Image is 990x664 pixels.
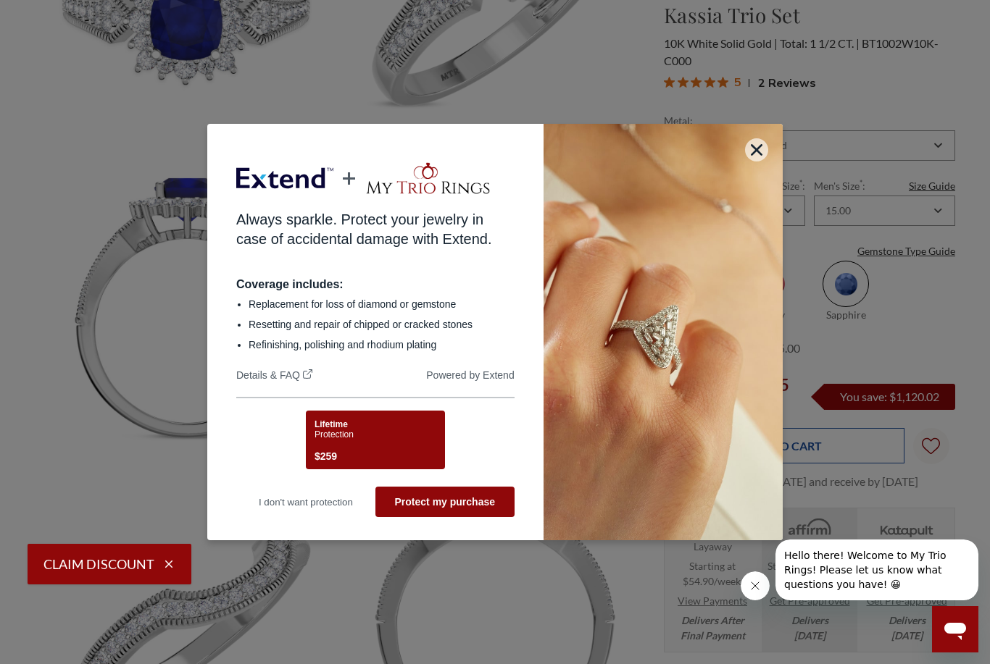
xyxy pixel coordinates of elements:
[741,571,770,600] iframe: Close message
[375,487,515,517] button: Protect my purchase
[426,369,514,384] div: Powered by Extend
[236,487,375,517] button: I don't want protection
[315,447,337,465] span: $259
[236,156,333,200] img: Extend logo
[249,297,515,311] li: Replacement for loss of diamond or gemstone
[315,419,348,429] span: Lifetime
[365,161,491,196] img: merchant logo
[315,429,354,440] span: Protection
[249,337,515,352] li: Refinishing, polishing and rhodium plating
[236,278,515,291] div: Coverage includes:
[236,211,491,247] span: Always sparkle. Protect your jewelry in case of accidental damage with Extend.
[932,606,978,652] iframe: Button to launch messaging window
[249,317,515,332] li: Resetting and repair of chipped or cracked stones
[28,544,191,584] button: Claim Discount
[236,369,312,384] a: Details & FAQ
[306,411,445,469] button: LifetimeProtection$259
[775,539,978,600] iframe: Message from company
